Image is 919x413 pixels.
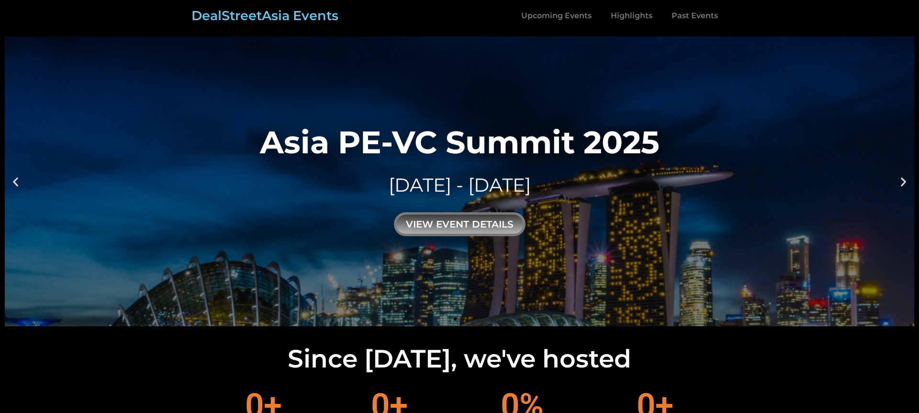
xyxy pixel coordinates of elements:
div: Next slide [897,175,909,187]
a: Highlights [601,5,662,27]
div: Previous slide [10,175,22,187]
a: DealStreetAsia Events [191,8,338,23]
span: Go to slide 1 [454,318,457,321]
div: view event details [394,212,526,236]
a: Upcoming Events [512,5,601,27]
div: Asia PE-VC Summit 2025 [260,126,660,158]
a: Asia PE-VC Summit 2025[DATE] - [DATE]view event details [5,36,914,326]
a: Past Events [662,5,728,27]
h2: Since [DATE], we've hosted [5,346,914,371]
span: Go to slide 2 [462,318,465,321]
div: [DATE] - [DATE] [260,172,660,198]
